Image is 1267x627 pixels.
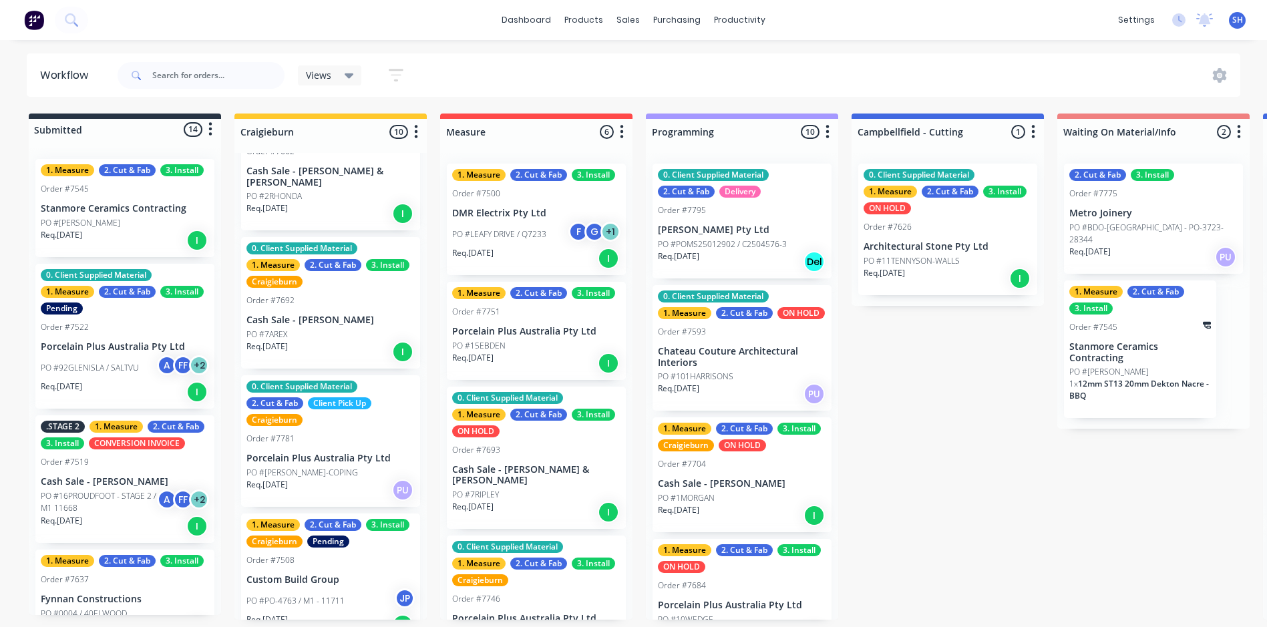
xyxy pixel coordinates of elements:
p: Req. [DATE] [41,515,82,527]
div: 1. Measure [246,259,300,271]
div: 2. Cut & Fab [922,186,978,198]
p: PO #POMS25012902 / C2504576-3 [658,238,787,250]
div: Del [803,251,825,272]
p: Req. [DATE] [246,202,288,214]
p: PO #2RHONDA [246,190,302,202]
div: 1. Measure [41,286,94,298]
div: Order #7545 [41,183,89,195]
div: 2. Cut & Fab [305,519,361,531]
div: settings [1111,10,1161,30]
div: 1. Measure2. Cut & Fab3. InstallOrder #7751Porcelain Plus Australia Pty LtdPO #15EBDENReq.[DATE]I [447,282,626,380]
p: Req. [DATE] [658,504,699,516]
p: Req. [DATE] [452,247,494,259]
p: PO #15EBDEN [452,340,506,352]
div: 0. Client Supplied Material1. Measure2. Cut & Fab3. InstallCraigieburnOrder #7692Cash Sale - [PER... [241,237,420,369]
p: Porcelain Plus Australia Pty Ltd [246,453,415,464]
span: SH [1232,14,1243,26]
div: 0. Client Supplied Material [658,290,769,302]
div: Craigieburn [246,536,303,548]
p: Req. [DATE] [41,229,82,241]
div: ON HOLD [658,561,705,573]
div: Craigieburn [246,414,303,426]
p: Porcelain Plus Australia Pty Ltd [452,326,620,337]
a: dashboard [495,10,558,30]
div: + 2 [189,489,209,509]
div: .STAGE 21. Measure2. Cut & Fab3. InstallCONVERSION INVOICEOrder #7519Cash Sale - [PERSON_NAME]PO ... [35,415,214,544]
div: Order #7637 [41,574,89,586]
div: Order #7545 [1069,321,1117,333]
div: Order #7508 [246,554,295,566]
div: 1. Measure [41,164,94,176]
p: Req. [DATE] [452,352,494,364]
img: Factory [24,10,44,30]
div: PU [803,383,825,405]
div: 2. Cut & Fab [99,555,156,567]
div: 1. Measure [246,519,300,531]
div: I [598,501,619,523]
p: Req. [DATE] [41,381,82,393]
div: CONVERSION INVOICE [89,437,185,449]
div: 0. Client Supplied Material1. Measure2. Cut & Fab3. InstallPendingOrder #7522Porcelain Plus Austr... [35,264,214,409]
div: 2. Cut & Fab [510,409,567,421]
div: I [392,203,413,224]
div: purchasing [647,10,707,30]
p: PO #LEAFY DRIVE / Q7233 [452,228,546,240]
div: FF [173,355,193,375]
div: 0. Client Supplied Material [452,392,563,404]
div: 2. Cut & Fab [658,186,715,198]
div: 2. Cut & Fab [99,286,156,298]
div: FF [173,489,193,509]
p: Cash Sale - [PERSON_NAME] & [PERSON_NAME] [452,464,620,487]
div: 1. Measure [452,287,506,299]
div: I [598,353,619,374]
span: 1 x [1069,378,1078,389]
p: Metro Joinery [1069,208,1238,219]
div: 2. Cut & Fab [510,558,567,570]
div: 2. Cut & Fab [246,397,303,409]
div: 2. Cut & Fab [305,259,361,271]
div: ON HOLD [452,425,500,437]
div: 3. Install [160,164,204,176]
div: Order #7704 [658,458,706,470]
div: 1. Measure [41,555,94,567]
div: I [803,505,825,526]
div: Delivery [719,186,761,198]
p: Porcelain Plus Australia Pty Ltd [658,600,826,611]
div: F [568,222,588,242]
div: Workflow [40,67,95,83]
div: Craigieburn [452,574,508,586]
div: .STAGE 2 [41,421,85,433]
div: 1. Measure2. Cut & Fab3. InstallCraigieburnON HOLDOrder #7704Cash Sale - [PERSON_NAME]PO #1MORGAN... [653,417,832,532]
p: PO #16PROUDFOOT - STAGE 2 / M1 11668 [41,490,157,514]
div: JP [395,588,415,608]
p: DMR Electrix Pty Ltd [452,208,620,219]
div: 1. Measure [864,186,917,198]
div: + 2 [189,355,209,375]
p: Chateau Couture Architectural Interiors [658,346,826,369]
div: 2. Cut & Fab [716,307,773,319]
p: Req. [DATE] [246,479,288,491]
p: Cash Sale - [PERSON_NAME] [41,476,209,487]
p: Cash Sale - [PERSON_NAME] [246,315,415,326]
p: PO #[PERSON_NAME] [1069,366,1149,378]
div: 2. Cut & Fab [510,287,567,299]
div: G [584,222,604,242]
div: 2. Cut & Fab [148,421,204,433]
p: Cash Sale - [PERSON_NAME] & [PERSON_NAME] [246,166,415,188]
div: Order #7775 [1069,188,1117,200]
div: 1. Measure [658,307,711,319]
div: 1. Measure [1069,286,1123,298]
p: Porcelain Plus Australia Pty Ltd [452,613,620,624]
div: 3. Install [572,409,615,421]
div: ON HOLD [777,307,825,319]
div: 0. Client Supplied Material1. Measure2. Cut & FabON HOLDOrder #7593Chateau Couture Architectural ... [653,285,832,411]
div: Craigieburn [658,439,714,451]
div: Order #7662Cash Sale - [PERSON_NAME] & [PERSON_NAME]PO #2RHONDAReq.[DATE]I [241,105,420,231]
p: Req. [DATE] [658,250,699,262]
div: 3. Install [1069,302,1113,315]
p: Req. [DATE] [864,267,905,279]
div: Order #7626 [864,221,912,233]
div: 0. Client Supplied Material [658,169,769,181]
span: 12mm ST13 20mm Dekton Nacre - BBQ [1069,378,1209,401]
div: Order #7684 [658,580,706,592]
